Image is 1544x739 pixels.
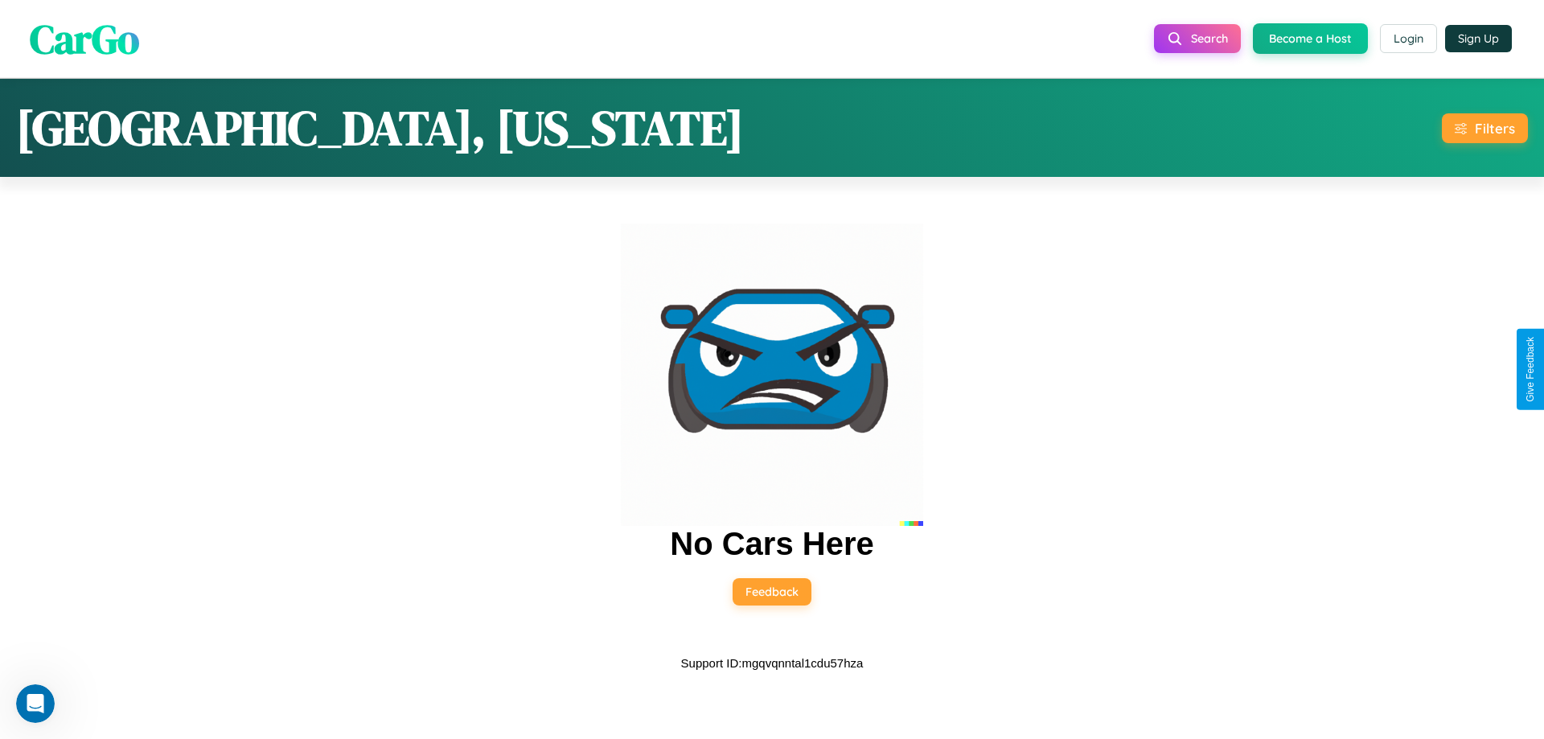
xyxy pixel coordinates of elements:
span: CarGo [30,10,139,66]
button: Login [1380,24,1437,53]
button: Become a Host [1253,23,1368,54]
button: Search [1154,24,1241,53]
button: Sign Up [1445,25,1512,52]
button: Filters [1442,113,1528,143]
img: car [621,224,923,526]
iframe: Intercom live chat [16,684,55,723]
h2: No Cars Here [670,526,873,562]
div: Give Feedback [1525,337,1536,402]
button: Feedback [733,578,811,606]
div: Filters [1475,120,1515,137]
span: Search [1191,31,1228,46]
h1: [GEOGRAPHIC_DATA], [US_STATE] [16,95,744,161]
p: Support ID: mgqvqnntal1cdu57hza [681,652,864,674]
